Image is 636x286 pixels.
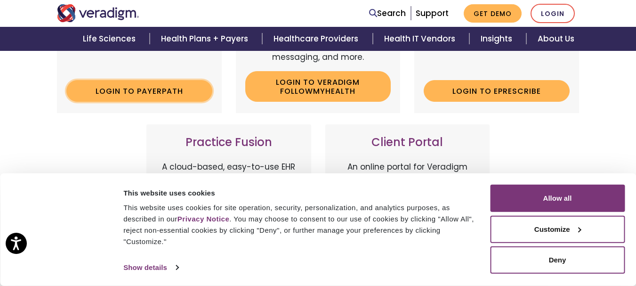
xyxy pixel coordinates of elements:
div: This website uses cookies for site operation, security, personalization, and analytics purposes, ... [123,202,479,247]
a: Get Demo [464,4,522,23]
a: Healthcare Providers [262,27,372,51]
a: Login [531,4,575,23]
a: Health Plans + Payers [150,27,262,51]
img: Veradigm logo [57,4,139,22]
button: Customize [490,215,625,243]
h3: Practice Fusion [156,136,302,149]
a: Privacy Notice [177,215,229,223]
p: An online portal for Veradigm customers to connect with peers, ask questions, share ideas, and st... [335,161,481,250]
a: Show details [123,261,178,275]
h3: Client Portal [335,136,481,149]
a: Login to ePrescribe [424,80,570,102]
button: Allow all [490,185,625,212]
a: Life Sciences [72,27,150,51]
a: Support [416,8,449,19]
div: This website uses cookies [123,187,479,198]
a: Login to Payerpath [66,80,212,102]
a: Search [369,7,406,20]
a: Insights [469,27,526,51]
a: About Us [526,27,586,51]
a: Login to Veradigm FollowMyHealth [245,71,391,102]
p: A cloud-based, easy-to-use EHR and billing services platform tailored for independent practices. ... [156,161,302,250]
button: Deny [490,246,625,274]
a: Health IT Vendors [373,27,469,51]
